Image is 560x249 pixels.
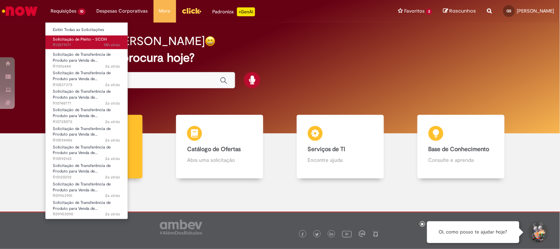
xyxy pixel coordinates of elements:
time: 26/05/2023 10:25:28 [106,193,120,198]
a: Aberto R10120292 : Solicitação de Transferência de Produto para Venda de Funcionário [45,162,128,178]
p: +GenAi [237,7,255,16]
img: logo_footer_linkedin.png [330,232,333,237]
span: R10120292 [53,174,120,180]
span: R09963901 [53,193,120,199]
a: Aberto R10594486 : Solicitação de Transferência de Produto para Venda de Funcionário [45,125,128,141]
time: 29/09/2025 22:26:38 [104,42,120,48]
span: GS [507,8,512,13]
b: Serviços de TI [308,146,346,153]
span: Solicitação de Transferência de Produto para Venda de… [53,107,111,119]
span: R13579171 [53,42,120,48]
span: Solicitação de Transferência de Produto para Venda de… [53,181,111,193]
a: Aberto R11016444 : Solicitação de Transferência de Produto para Venda de Funcionário [45,51,128,66]
span: R10837378 [53,82,120,88]
span: 2 [426,8,432,15]
span: Requisições [51,7,76,15]
span: 2a atrás [106,174,120,180]
img: logo_footer_twitter.png [315,233,319,236]
span: Solicitação de Transferência de Produto para Venda de… [53,126,111,137]
a: Catálogo de Ofertas Abra uma solicitação [159,115,280,179]
a: Aberto R13579171 : Solicitação de Pleito - SCOH [45,35,128,49]
span: 2a atrás [106,156,120,161]
span: 2a atrás [106,64,120,69]
img: logo_footer_ambev_rotulo_gray.png [160,220,202,235]
img: logo_footer_workplace.png [359,231,365,237]
a: Base de Conhecimento Consulte e aprenda [401,115,521,179]
img: logo_footer_youtube.png [342,229,352,239]
time: 04/07/2023 11:43:28 [106,174,120,180]
a: Aberto R10748771 : Solicitação de Transferência de Produto para Venda de Funcionário [45,88,128,103]
span: Solicitação de Transferência de Produto para Venda de… [53,144,111,156]
p: Encontre ajuda [308,156,373,164]
a: Tirar dúvidas Tirar dúvidas com Lupi Assist e Gen Ai [39,115,159,179]
span: 2a atrás [106,137,120,143]
ul: Requisições [45,22,128,219]
button: Iniciar Conversa de Suporte [527,221,549,243]
span: R11016444 [53,64,120,69]
a: Serviços de TI Encontre ajuda [280,115,401,179]
span: Rascunhos [450,7,476,14]
p: Abra uma solicitação [187,156,252,164]
a: Aberto R10837378 : Solicitação de Transferência de Produto para Venda de Funcionário [45,69,128,85]
img: happy-face.png [205,36,216,47]
a: Aberto R10592165 : Solicitação de Transferência de Produto para Venda de Funcionário [45,143,128,159]
img: click_logo_yellow_360x200.png [182,5,202,16]
span: Favoritos [404,7,425,15]
span: Solicitação de Transferência de Produto para Venda de… [53,89,111,100]
time: 12/12/2023 09:26:00 [106,82,120,88]
span: 2a atrás [106,119,120,124]
b: Base de Conhecimento [429,146,489,153]
span: Solicitação de Transferência de Produto para Venda de… [53,200,111,211]
time: 21/11/2023 08:40:57 [106,119,120,124]
time: 23/05/2023 17:29:00 [106,211,120,217]
b: Catálogo de Ofertas [187,146,241,153]
span: 2a atrás [106,100,120,106]
span: R10748771 [53,100,120,106]
time: 23/01/2024 12:23:59 [106,64,120,69]
time: 24/11/2023 13:55:22 [106,100,120,106]
a: Aberto R10728072 : Solicitação de Transferência de Produto para Venda de Funcionário [45,106,128,122]
span: Solicitação de Transferência de Produto para Venda de… [53,70,111,82]
div: Padroniza [213,7,255,16]
p: Consulte e aprenda [429,156,494,164]
a: Aberto R09963901 : Solicitação de Transferência de Produto para Venda de Funcionário [45,180,128,196]
h2: Boa tarde, [PERSON_NAME] [55,35,205,48]
span: 10 [78,8,86,15]
span: 2a atrás [106,193,120,198]
span: Despesas Corporativas [97,7,148,15]
span: [PERSON_NAME] [517,8,554,14]
a: Exibir Todas as Solicitações [45,26,128,34]
img: logo_footer_naosei.png [372,231,379,237]
span: R09953090 [53,211,120,217]
a: Rascunhos [443,8,476,15]
span: 2a atrás [106,82,120,88]
span: More [159,7,171,15]
time: 20/10/2023 18:33:59 [106,137,120,143]
a: Aberto R09953090 : Solicitação de Transferência de Produto para Venda de Funcionário [45,199,128,215]
img: ServiceNow [1,4,39,18]
time: 20/10/2023 11:45:40 [106,156,120,161]
h2: O que você procura hoje? [55,51,504,64]
img: logo_footer_facebook.png [301,233,305,236]
span: R10594486 [53,137,120,143]
span: R10592165 [53,156,120,162]
span: Solicitação de Transferência de Produto para Venda de… [53,52,111,63]
span: R10728072 [53,119,120,125]
span: Solicitação de Pleito - SCOH [53,37,107,42]
span: 2a atrás [106,211,120,217]
div: Oi, como posso te ajudar hoje? [427,221,519,243]
span: Solicitação de Transferência de Produto para Venda de… [53,163,111,174]
span: 18h atrás [104,42,120,48]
